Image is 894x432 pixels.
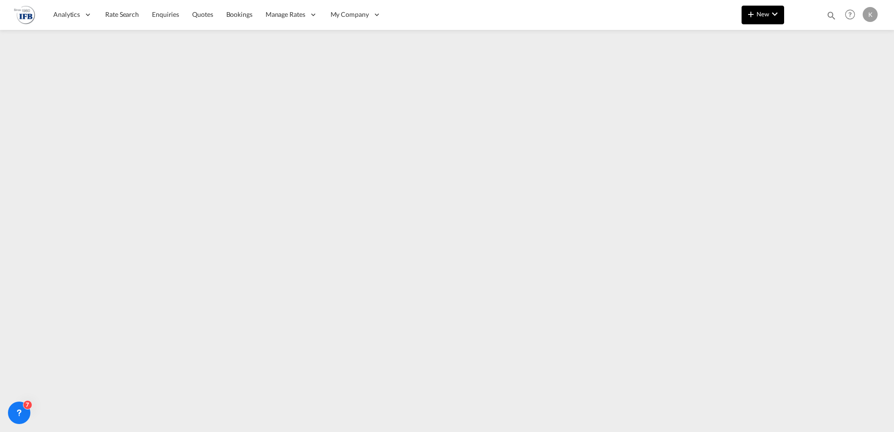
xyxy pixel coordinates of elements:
[842,7,858,22] span: Help
[742,6,784,24] button: icon-plus 400-fgNewicon-chevron-down
[826,10,836,21] md-icon: icon-magnify
[266,10,305,19] span: Manage Rates
[105,10,139,18] span: Rate Search
[863,7,878,22] div: K
[14,4,35,25] img: b4b53bb0256b11ee9ca18b7abc72fd7f.png
[152,10,179,18] span: Enquiries
[769,8,780,20] md-icon: icon-chevron-down
[192,10,213,18] span: Quotes
[226,10,252,18] span: Bookings
[826,10,836,24] div: icon-magnify
[842,7,863,23] div: Help
[745,10,780,18] span: New
[331,10,369,19] span: My Company
[745,8,757,20] md-icon: icon-plus 400-fg
[53,10,80,19] span: Analytics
